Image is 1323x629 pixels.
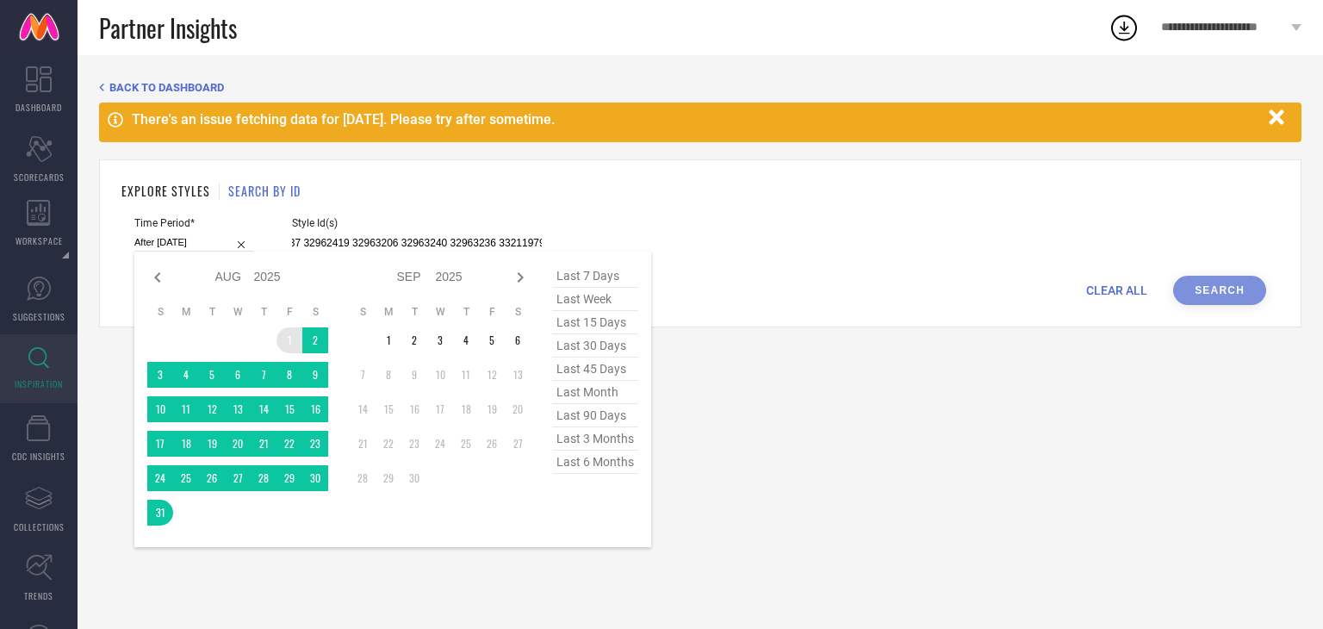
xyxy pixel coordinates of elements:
td: Sun Aug 03 2025 [147,362,173,388]
td: Mon Aug 11 2025 [173,396,199,422]
td: Sat Sep 20 2025 [505,396,531,422]
td: Fri Sep 26 2025 [479,431,505,457]
td: Thu Sep 25 2025 [453,431,479,457]
td: Wed Aug 13 2025 [225,396,251,422]
td: Wed Sep 17 2025 [427,396,453,422]
td: Tue Sep 09 2025 [401,362,427,388]
td: Tue Sep 02 2025 [401,327,427,353]
span: last 45 days [552,358,638,381]
input: Select time period [134,234,253,252]
span: Partner Insights [99,10,237,46]
td: Fri Aug 22 2025 [276,431,302,457]
td: Mon Sep 08 2025 [376,362,401,388]
td: Mon Sep 29 2025 [376,465,401,491]
span: SCORECARDS [14,171,65,184]
td: Sat Aug 30 2025 [302,465,328,491]
span: last 7 days [552,265,638,288]
span: CLEAR ALL [1086,283,1147,297]
td: Mon Aug 04 2025 [173,362,199,388]
td: Mon Aug 25 2025 [173,465,199,491]
td: Sat Sep 06 2025 [505,327,531,353]
th: Tuesday [401,305,427,319]
td: Thu Aug 21 2025 [251,431,276,457]
th: Wednesday [225,305,251,319]
span: BACK TO DASHBOARD [109,81,224,94]
td: Sun Sep 21 2025 [350,431,376,457]
td: Mon Sep 01 2025 [376,327,401,353]
span: TRENDS [24,589,53,602]
span: INSPIRATION [15,377,63,390]
th: Thursday [251,305,276,319]
span: SUGGESTIONS [13,310,65,323]
td: Wed Sep 10 2025 [427,362,453,388]
td: Tue Sep 16 2025 [401,396,427,422]
td: Tue Aug 26 2025 [199,465,225,491]
td: Thu Aug 07 2025 [251,362,276,388]
span: CDC INSIGHTS [12,450,65,463]
span: WORKSPACE [16,234,63,247]
td: Wed Sep 03 2025 [427,327,453,353]
th: Monday [173,305,199,319]
td: Sat Aug 09 2025 [302,362,328,388]
th: Friday [276,305,302,319]
td: Fri Sep 12 2025 [479,362,505,388]
td: Fri Aug 08 2025 [276,362,302,388]
div: Open download list [1109,12,1140,43]
td: Fri Sep 05 2025 [479,327,505,353]
td: Mon Sep 15 2025 [376,396,401,422]
td: Wed Aug 27 2025 [225,465,251,491]
td: Mon Sep 22 2025 [376,431,401,457]
td: Wed Aug 20 2025 [225,431,251,457]
td: Thu Sep 04 2025 [453,327,479,353]
div: Next month [510,267,531,288]
td: Sun Sep 14 2025 [350,396,376,422]
td: Wed Aug 06 2025 [225,362,251,388]
td: Tue Aug 05 2025 [199,362,225,388]
h1: EXPLORE STYLES [121,182,210,200]
td: Sun Aug 17 2025 [147,431,173,457]
td: Sun Sep 07 2025 [350,362,376,388]
th: Saturday [505,305,531,319]
td: Wed Sep 24 2025 [427,431,453,457]
td: Mon Aug 18 2025 [173,431,199,457]
span: last 30 days [552,334,638,358]
td: Sat Sep 27 2025 [505,431,531,457]
td: Sun Aug 10 2025 [147,396,173,422]
input: Enter comma separated style ids e.g. 12345, 67890 [292,234,542,253]
td: Tue Sep 23 2025 [401,431,427,457]
td: Sat Aug 02 2025 [302,327,328,353]
td: Fri Sep 19 2025 [479,396,505,422]
th: Sunday [350,305,376,319]
th: Wednesday [427,305,453,319]
td: Sun Sep 28 2025 [350,465,376,491]
td: Sat Aug 23 2025 [302,431,328,457]
span: Style Id(s) [292,217,542,229]
td: Fri Aug 29 2025 [276,465,302,491]
div: There's an issue fetching data for [DATE]. Please try after sometime. [132,111,1260,128]
td: Tue Aug 12 2025 [199,396,225,422]
span: last month [552,381,638,404]
td: Thu Sep 18 2025 [453,396,479,422]
th: Monday [376,305,401,319]
td: Fri Aug 01 2025 [276,327,302,353]
span: DASHBOARD [16,101,62,114]
th: Saturday [302,305,328,319]
div: Back TO Dashboard [99,81,1301,94]
td: Sun Aug 31 2025 [147,500,173,526]
span: last week [552,288,638,311]
h1: SEARCH BY ID [228,182,301,200]
td: Sat Sep 13 2025 [505,362,531,388]
span: last 3 months [552,427,638,451]
td: Thu Aug 28 2025 [251,465,276,491]
span: last 6 months [552,451,638,474]
th: Tuesday [199,305,225,319]
td: Sun Aug 24 2025 [147,465,173,491]
span: last 15 days [552,311,638,334]
span: last 90 days [552,404,638,427]
th: Friday [479,305,505,319]
div: Previous month [147,267,168,288]
span: Time Period* [134,217,253,229]
td: Thu Aug 14 2025 [251,396,276,422]
td: Sat Aug 16 2025 [302,396,328,422]
span: COLLECTIONS [14,520,65,533]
